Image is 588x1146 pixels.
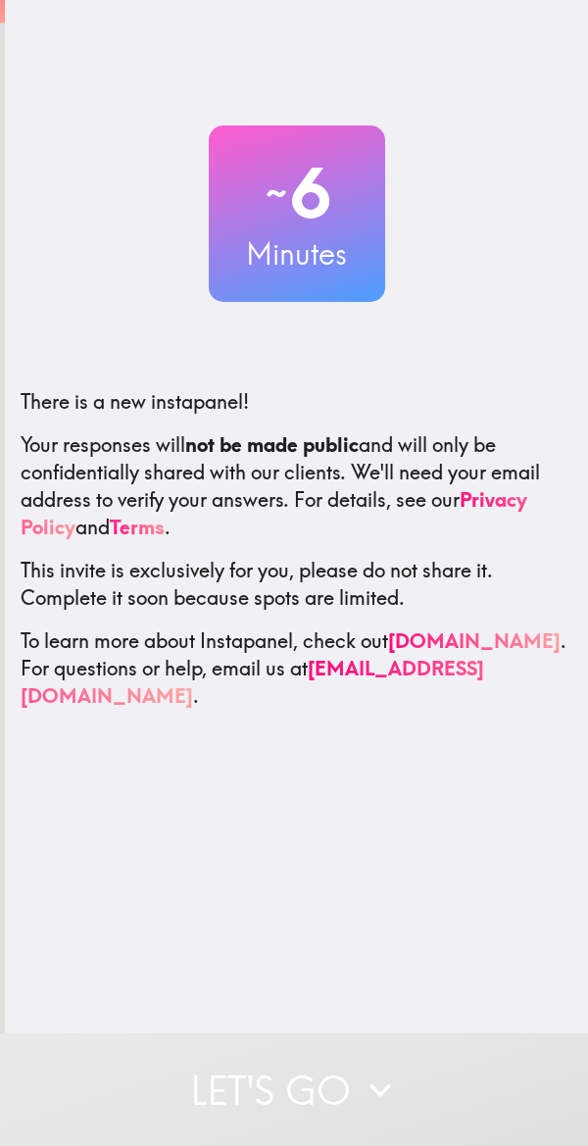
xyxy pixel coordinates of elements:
[263,164,290,223] span: ~
[388,628,561,653] a: [DOMAIN_NAME]
[21,431,572,541] p: Your responses will and will only be confidentially shared with our clients. We'll need your emai...
[21,487,527,539] a: Privacy Policy
[209,233,385,274] h3: Minutes
[21,627,572,710] p: To learn more about Instapanel, check out . For questions or help, email us at .
[21,557,572,612] p: This invite is exclusively for you, please do not share it. Complete it soon because spots are li...
[209,153,385,233] h2: 6
[110,515,165,539] a: Terms
[185,432,359,457] b: not be made public
[21,389,249,414] span: There is a new instapanel!
[21,656,484,708] a: [EMAIL_ADDRESS][DOMAIN_NAME]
